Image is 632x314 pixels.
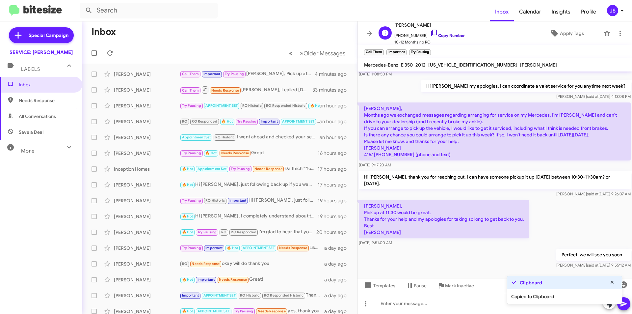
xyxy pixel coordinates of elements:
span: [PERSON_NAME] [520,62,557,68]
span: Apply Tags [560,27,584,39]
input: Search [80,3,218,18]
span: 🔥 Hot [227,246,238,250]
div: an hour ago [320,118,352,125]
span: [PHONE_NUMBER] [394,29,465,39]
div: a day ago [324,276,352,283]
span: Labels [21,66,40,72]
div: [PERSON_NAME] [114,102,180,109]
button: Previous [285,46,296,60]
span: Needs Response [254,167,282,171]
span: APPOINTMENT SET [203,293,236,298]
div: Liked “Perfect, I will set your appointment for [DATE] 1:00pm” [180,244,324,252]
div: [PERSON_NAME] [114,292,180,299]
div: a day ago [324,245,352,251]
span: Try Pausing [197,230,217,234]
span: Needs Response [211,88,239,93]
span: 🔥 Hot [182,183,193,187]
p: Hi [PERSON_NAME] my apologies, I can coordinate a valet service for you anytime next week? [421,80,631,92]
span: said at [587,191,598,196]
div: Hi [PERSON_NAME], just following back up if you wanted to schedule an appointment ? [180,181,318,188]
span: RO Responded [192,119,217,124]
div: [PERSON_NAME] [114,245,180,251]
span: [PERSON_NAME] [DATE] 9:55:12 AM [556,263,631,268]
span: « [289,49,292,57]
span: Mercedes-Benz [364,62,398,68]
span: 🔥 Hot [182,230,193,234]
div: [PERSON_NAME] [114,71,180,77]
span: Try Pausing [234,309,253,313]
span: Needs Response [258,309,286,313]
a: Profile [576,2,601,21]
span: Important [182,293,199,298]
span: 🔥 Hot [182,277,193,282]
a: Inbox [490,2,514,21]
div: [PERSON_NAME] [114,87,180,93]
div: a day ago [324,261,352,267]
span: Appointment Set [182,135,211,139]
div: [PERSON_NAME], I called [DATE] for an estimate, but didn't hear back from anybody there. How much... [180,86,312,94]
span: RO Historic [205,198,225,203]
span: 10-12 Months no RO [394,39,465,45]
span: Appointment Set [197,167,226,171]
div: 17 hours ago [318,182,352,188]
div: okay will do thank you [180,260,324,268]
h1: Inbox [92,27,116,37]
span: [PERSON_NAME] [DATE] 9:26:37 AM [556,191,631,196]
span: 🔥 Hot [182,309,193,313]
span: RO [221,230,226,234]
div: [PERSON_NAME] [114,213,180,220]
nav: Page navigation example [285,46,349,60]
small: Try Pausing [409,49,431,55]
span: Inbox [19,81,75,88]
span: Important [203,72,221,76]
div: Thank you for letting me know! If you need any assistance in the future or want to schedule an ap... [180,292,324,299]
div: [PERSON_NAME] [114,118,180,125]
div: SERVICE: [PERSON_NAME] [10,49,73,56]
div: [PERSON_NAME] [114,276,180,283]
span: APPOINTMENT SET [282,119,314,124]
a: Insights [546,2,576,21]
div: Copied to Clipboard [507,289,622,304]
span: APPOINTMENT SET [205,103,238,108]
a: Special Campaign [9,27,74,43]
div: 17 hours ago [318,166,352,172]
button: Apply Tags [533,27,600,39]
span: APPOINTMENT SET [243,246,275,250]
div: [PERSON_NAME] [114,261,180,267]
span: 🔥 Hot [182,167,193,171]
span: said at [587,94,598,99]
div: 19 hours ago [318,213,352,220]
div: 19 hours ago [318,197,352,204]
span: [US_VEHICLE_IDENTIFICATION_NUMBER] [428,62,517,68]
div: an hour ago [320,134,352,141]
div: an hour ago [320,102,352,109]
div: [PERSON_NAME] [114,150,180,157]
div: Great! We look forward to seeing you then [180,102,320,109]
span: Call Them [182,72,199,76]
span: RO [182,262,187,266]
span: Pause [414,280,427,292]
div: Đã thích “You're welcome! If you need anything else , just let me know. Have a great day!” [180,165,318,173]
div: I'm glad to hear that you had a positive experience with our service department! If you need to s... [180,228,316,236]
div: 4 minutes ago [315,71,352,77]
span: Try Pausing [182,246,201,250]
div: Great! [180,276,324,283]
div: JS [607,5,618,16]
span: Needs Response [221,151,249,155]
span: Calendar [514,2,546,21]
div: 20 hours ago [316,229,352,236]
div: 16 hours ago [318,150,352,157]
span: Important [229,198,247,203]
div: Great [180,149,318,157]
span: [DATE] 1:08:50 PM [359,71,392,76]
div: [PERSON_NAME] [114,134,180,141]
div: I went ahead and checked your service history, and it’s been over 12 months since your last visit... [180,133,320,141]
div: Inception Homes [114,166,180,172]
span: 2012 [415,62,426,68]
span: Important [261,119,278,124]
div: [PERSON_NAME] [114,197,180,204]
span: [DATE] 9:17:20 AM [359,162,391,167]
div: [PERSON_NAME] [114,229,180,236]
span: » [300,49,303,57]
